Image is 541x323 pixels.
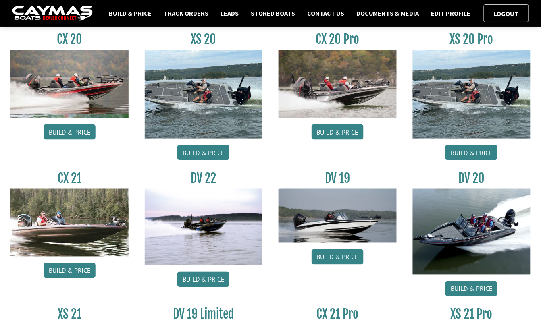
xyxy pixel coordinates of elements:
[216,8,243,19] a: Leads
[279,307,397,322] h3: CX 21 Pro
[445,281,497,296] a: Build & Price
[44,124,96,140] a: Build & Price
[413,189,531,275] img: DV_20_from_website_for_caymas_connect.png
[413,171,531,186] h3: DV 20
[160,8,212,19] a: Track Orders
[145,32,263,47] h3: XS 20
[427,8,475,19] a: Edit Profile
[105,8,156,19] a: Build & Price
[312,124,364,140] a: Build & Price
[279,189,397,243] img: dv-19-ban_from_website_for_caymas_connect.png
[247,8,299,19] a: Stored Boats
[145,189,263,265] img: DV22_original_motor_cropped_for_caymas_connect.jpg
[12,6,93,21] img: caymas-dealer-connect-2ed40d3bc7270c1d8d7ffb4b79bf05adc795679939227970def78ec6f6c03838.gif
[177,145,229,160] a: Build & Price
[145,50,263,138] img: XS_20_resized.jpg
[312,249,364,265] a: Build & Price
[145,307,263,322] h3: DV 19 Limited
[445,145,497,160] a: Build & Price
[279,50,397,118] img: CX-20Pro_thumbnail.jpg
[413,307,531,322] h3: XS 21 Pro
[279,32,397,47] h3: CX 20 Pro
[279,171,397,186] h3: DV 19
[352,8,423,19] a: Documents & Media
[10,50,129,118] img: CX-20_thumbnail.jpg
[10,307,129,322] h3: XS 21
[10,171,129,186] h3: CX 21
[413,50,531,138] img: XS_20_resized.jpg
[177,272,229,287] a: Build & Price
[490,10,523,18] a: Logout
[303,8,348,19] a: Contact Us
[10,189,129,257] img: CX21_thumb.jpg
[413,32,531,47] h3: XS 20 Pro
[145,171,263,186] h3: DV 22
[10,32,129,47] h3: CX 20
[44,263,96,278] a: Build & Price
